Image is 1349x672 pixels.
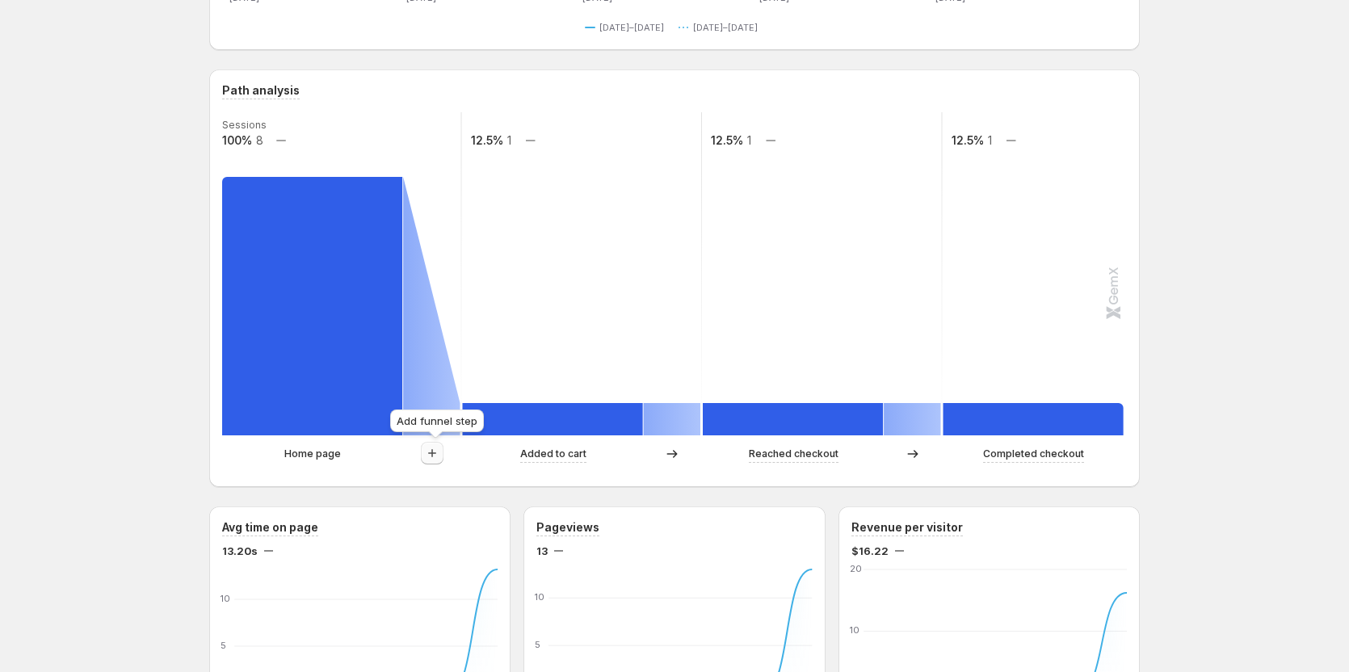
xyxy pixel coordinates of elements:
p: Reached checkout [749,446,838,462]
span: 13.20s [222,543,258,559]
h3: Avg time on page [222,519,318,535]
text: 1 [747,133,751,147]
span: [DATE]–[DATE] [599,21,664,34]
text: Sessions [222,119,267,131]
p: Home page [284,446,341,462]
text: 1 [988,133,992,147]
span: [DATE]–[DATE] [693,21,758,34]
text: 5 [535,639,540,650]
span: $16.22 [851,543,889,559]
text: 10 [221,593,230,604]
text: 100% [222,133,252,147]
h3: Path analysis [222,82,300,99]
text: 8 [256,133,263,147]
button: [DATE]–[DATE] [679,18,764,37]
text: 20 [850,563,862,574]
button: [DATE]–[DATE] [585,18,670,37]
text: 1 [507,133,511,147]
h3: Pageviews [536,519,599,535]
text: 12.5% [711,133,743,147]
p: Added to cart [520,446,586,462]
span: 13 [536,543,548,559]
text: 12.5% [471,133,503,147]
text: 10 [850,625,859,636]
h3: Revenue per visitor [851,519,963,535]
text: 10 [535,591,544,603]
text: 5 [221,640,226,651]
text: 12.5% [952,133,984,147]
p: Completed checkout [983,446,1084,462]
